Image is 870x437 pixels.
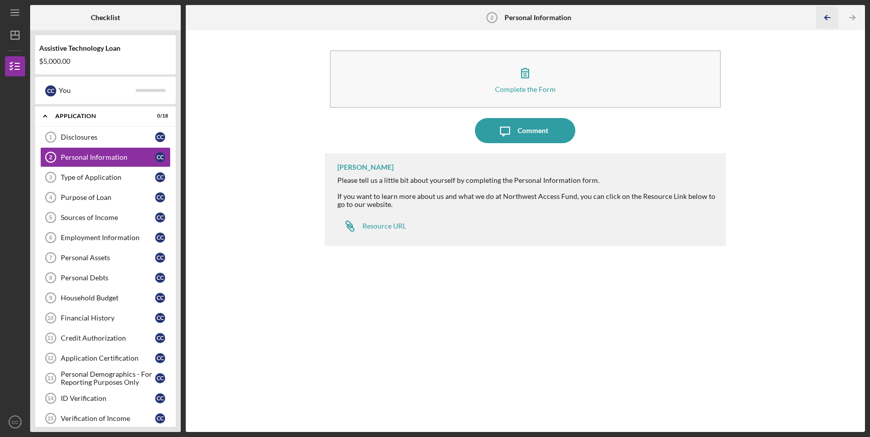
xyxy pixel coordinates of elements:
[495,85,556,93] div: Complete the Form
[155,373,165,383] div: C C
[155,152,165,162] div: C C
[155,212,165,223] div: C C
[91,14,120,22] b: Checklist
[49,275,52,281] tspan: 8
[61,314,155,322] div: Financial History
[40,288,171,308] a: 9Household BudgetCC
[61,354,155,362] div: Application Certification
[61,274,155,282] div: Personal Debts
[155,413,165,423] div: C C
[49,194,53,200] tspan: 4
[61,254,155,262] div: Personal Assets
[40,388,171,408] a: 14ID VerificationCC
[45,85,56,96] div: C C
[61,334,155,342] div: Credit Authorization
[155,253,165,263] div: C C
[40,408,171,428] a: 15Verification of IncomeCC
[49,154,52,160] tspan: 2
[155,393,165,403] div: C C
[5,412,25,432] button: CC
[49,134,52,140] tspan: 1
[155,353,165,363] div: C C
[49,174,52,180] tspan: 3
[337,216,406,236] a: Resource URL
[155,293,165,303] div: C C
[150,113,168,119] div: 0 / 18
[47,355,53,361] tspan: 12
[505,14,571,22] b: Personal Information
[40,368,171,388] a: 13Personal Demographics - For Reporting Purposes OnlyCC
[61,193,155,201] div: Purpose of Loan
[61,133,155,141] div: Disclosures
[55,113,143,119] div: Application
[61,213,155,222] div: Sources of Income
[49,295,52,301] tspan: 9
[49,235,52,241] tspan: 6
[330,50,721,108] button: Complete the Form
[155,333,165,343] div: C C
[59,82,136,99] div: You
[47,335,53,341] tspan: 11
[47,375,53,381] tspan: 13
[39,44,172,52] div: Assistive Technology Loan
[61,414,155,422] div: Verification of Income
[337,163,394,171] div: [PERSON_NAME]
[518,118,548,143] div: Comment
[337,192,716,208] div: If you want to learn more about us and what we do at Northwest Access Fund, you can click on the ...
[40,348,171,368] a: 12Application CertificationCC
[40,167,171,187] a: 3Type of ApplicationCC
[61,294,155,302] div: Household Budget
[61,173,155,181] div: Type of Application
[155,233,165,243] div: C C
[61,394,155,402] div: ID Verification
[49,214,52,221] tspan: 5
[490,15,493,21] tspan: 2
[47,315,53,321] tspan: 10
[49,255,52,261] tspan: 7
[362,222,406,230] div: Resource URL
[40,248,171,268] a: 7Personal AssetsCC
[40,228,171,248] a: 6Employment InformationCC
[61,370,155,386] div: Personal Demographics - For Reporting Purposes Only
[61,153,155,161] div: Personal Information
[155,192,165,202] div: C C
[155,132,165,142] div: C C
[47,415,53,421] tspan: 15
[12,419,19,425] text: CC
[475,118,575,143] button: Comment
[40,308,171,328] a: 10Financial HistoryCC
[61,234,155,242] div: Employment Information
[337,176,716,184] div: Please tell us a little bit about yourself by completing the Personal Information form.
[40,127,171,147] a: 1DisclosuresCC
[155,313,165,323] div: C C
[40,207,171,228] a: 5Sources of IncomeCC
[39,57,172,65] div: $5,000.00
[40,268,171,288] a: 8Personal DebtsCC
[155,273,165,283] div: C C
[40,328,171,348] a: 11Credit AuthorizationCC
[47,395,54,401] tspan: 14
[40,187,171,207] a: 4Purpose of LoanCC
[155,172,165,182] div: C C
[40,147,171,167] a: 2Personal InformationCC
